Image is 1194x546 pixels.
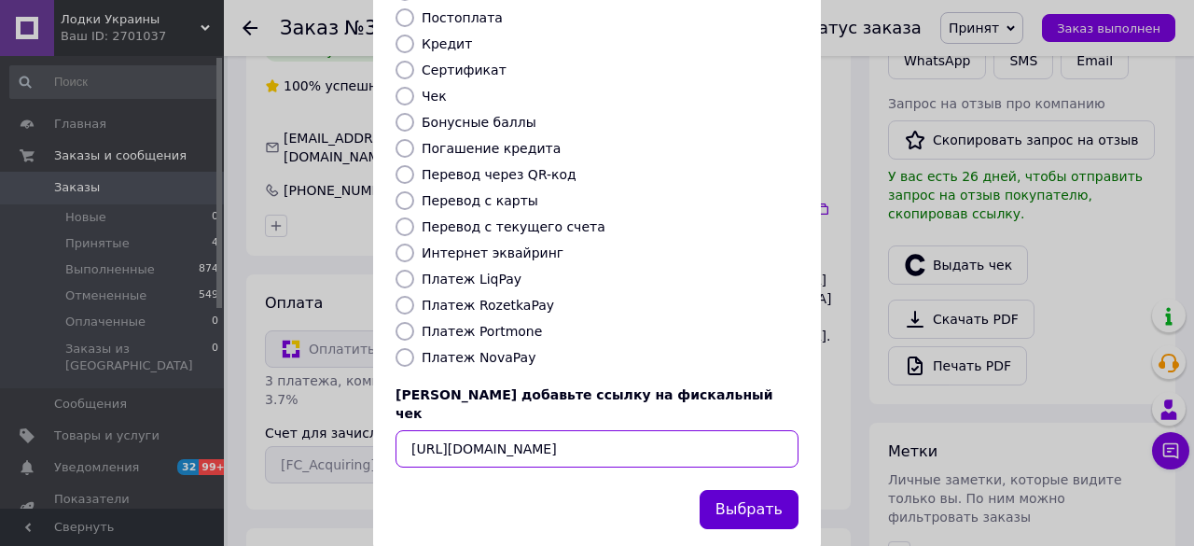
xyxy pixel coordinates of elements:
label: Платеж Portmone [422,324,542,339]
label: Кредит [422,36,472,51]
label: Постоплата [422,10,503,25]
label: Чек [422,89,447,104]
button: Выбрать [700,490,798,530]
label: Перевод с карты [422,193,538,208]
label: Бонусные баллы [422,115,536,130]
label: Перевод через QR-код [422,167,576,182]
label: Погашение кредита [422,141,561,156]
label: Перевод с текущего счета [422,219,605,234]
input: URL чека [396,430,798,468]
span: [PERSON_NAME] добавьте ссылку на фискальный чек [396,387,773,421]
label: Платеж RozetkaPay [422,298,554,313]
label: Сертификат [422,63,507,77]
label: Платеж LiqPay [422,272,521,287]
label: Платеж NovaPay [422,350,535,365]
label: Интернет эквайринг [422,245,563,260]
